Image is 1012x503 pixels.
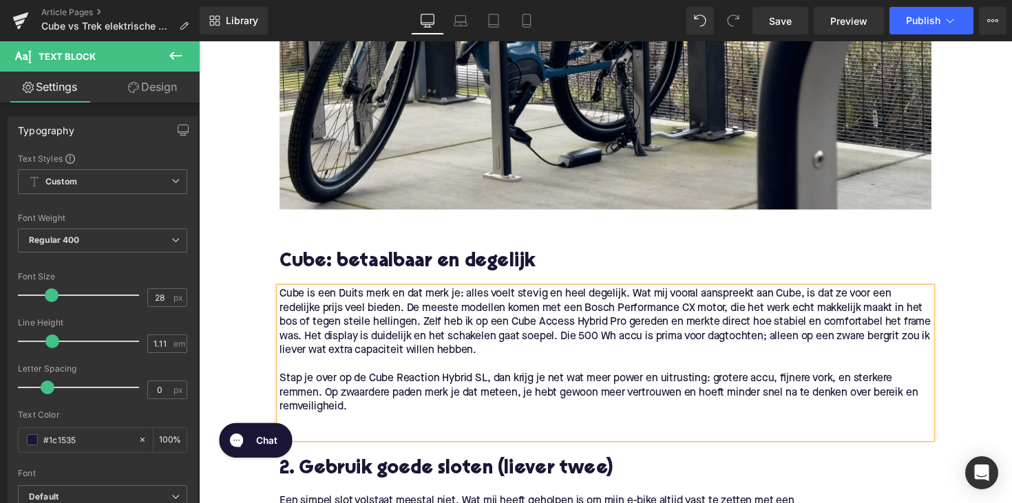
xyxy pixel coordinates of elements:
[18,153,187,164] div: Text Styles
[226,14,258,27] span: Library
[39,51,96,62] span: Text Block
[45,176,77,188] b: Custom
[906,15,940,26] span: Publish
[200,7,268,34] a: New Library
[769,14,792,28] span: Save
[686,7,714,34] button: Undo
[41,7,200,18] a: Article Pages
[889,7,973,34] button: Publish
[510,7,543,34] a: Mobile
[29,491,59,503] i: Default
[18,117,74,136] div: Typography
[719,7,747,34] button: Redo
[41,21,173,32] span: Cube vs Trek elektrische mountainbikes, welke kiezen?
[83,428,750,449] h2: 2. Gebruik goede sloten (liever twee)
[411,7,444,34] a: Desktop
[18,318,187,328] div: Line Height
[477,7,510,34] a: Tablet
[18,410,187,420] div: Text Color
[14,386,103,431] iframe: Gorgias live chat messenger
[814,7,884,34] a: Preview
[979,7,1006,34] button: More
[965,456,998,489] div: Open Intercom Messenger
[83,339,750,382] p: Stap je over op de Cube Reaction Hybrid SL, dan krijg je net wat meer power en uitrusting: groter...
[18,364,187,374] div: Letter Spacing
[173,339,185,348] span: em
[83,252,750,324] p: Cube is een Duits merk en dat merk je: alles voelt stevig en heel degelijk. Wat mij vooral aanspr...
[43,432,131,447] input: Color
[18,213,187,223] div: Font Weight
[444,7,477,34] a: Laptop
[103,72,202,103] a: Design
[18,272,187,281] div: Font Size
[173,293,185,302] span: px
[173,385,185,394] span: px
[83,216,750,237] h2: Cube: betaalbaar en degelijk
[29,235,80,245] b: Regular 400
[154,428,187,452] div: %
[18,469,187,478] div: Font
[830,14,867,28] span: Preview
